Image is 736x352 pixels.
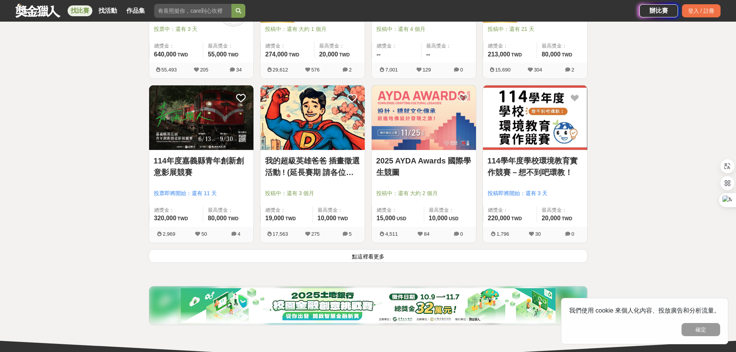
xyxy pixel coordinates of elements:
span: 1,796 [496,231,509,237]
span: TWD [285,216,296,221]
span: TWD [339,52,350,58]
span: 最高獎金： [426,42,471,50]
span: 投票中：還有 3 天 [154,25,249,33]
span: 304 [534,67,542,73]
span: TWD [511,216,522,221]
span: 29,612 [273,67,288,73]
img: Cover Image [483,85,587,150]
span: 5 [349,231,352,237]
button: 確定 [682,323,720,336]
span: 4,511 [385,231,398,237]
span: 投稿中：還有 21 天 [488,25,583,33]
span: 最高獎金： [542,206,583,214]
span: 最高獎金： [319,42,360,50]
span: 0 [460,67,463,73]
span: TWD [228,216,238,221]
span: 0 [571,231,574,237]
img: Cover Image [260,85,365,150]
span: 80,000 [208,215,227,221]
span: 投稿中：還有 大約 1 個月 [265,25,360,33]
span: 320,000 [154,215,177,221]
span: 55,000 [208,51,227,58]
span: 17,563 [273,231,288,237]
span: TWD [337,216,348,221]
span: 投稿中：還有 大約 2 個月 [376,189,471,197]
span: 投稿即將開始：還有 3 天 [488,189,583,197]
span: 2,969 [163,231,175,237]
span: 總獎金： [265,206,308,214]
a: 114學年度學校環境教育實作競賽－想不到吧環教！ [488,155,583,178]
span: 投稿中：還有 4 個月 [376,25,471,33]
span: TWD [289,52,299,58]
span: -- [426,51,430,58]
span: TWD [562,52,572,58]
span: 總獎金： [377,42,417,50]
span: 0 [460,231,463,237]
a: 找活動 [95,5,120,16]
span: 19,000 [265,215,284,221]
span: 213,000 [488,51,510,58]
span: 10,000 [318,215,337,221]
span: -- [377,51,381,58]
span: 220,000 [488,215,510,221]
span: 84 [424,231,429,237]
span: 20,000 [542,215,561,221]
a: 作品集 [123,5,148,16]
span: 10,000 [429,215,448,221]
span: 4 [238,231,240,237]
span: TWD [511,52,522,58]
span: TWD [562,216,572,221]
div: 登入 / 註冊 [682,4,721,17]
span: 640,000 [154,51,177,58]
span: 30 [535,231,541,237]
img: Cover Image [149,85,253,150]
span: USD [396,216,406,221]
span: USD [449,216,458,221]
span: 129 [423,67,431,73]
a: 114年度嘉義縣青年創新創意影展競賽 [154,155,249,178]
span: 總獎金： [154,206,198,214]
span: TWD [228,52,238,58]
span: 投稿中：還有 3 個月 [265,189,360,197]
span: TWD [177,52,188,58]
span: 274,000 [265,51,288,58]
span: 15,690 [495,67,511,73]
button: 點這裡看更多 [149,249,588,263]
span: 34 [236,67,241,73]
span: 最高獎金： [542,42,583,50]
a: 找比賽 [68,5,92,16]
span: 2 [349,67,352,73]
span: 7,001 [385,67,398,73]
span: 總獎金： [488,206,532,214]
span: 總獎金： [265,42,309,50]
input: 有長照挺你，care到心坎裡！青春出手，拍出照顧 影音徵件活動 [154,4,231,18]
span: 最高獎金： [208,42,249,50]
img: Cover Image [372,85,476,150]
a: 2025 AYDA Awards 國際學生競圖 [376,155,471,178]
span: 15,000 [377,215,396,221]
span: 我們使用 cookie 來個人化內容、投放廣告和分析流量。 [569,307,720,314]
img: a5722dc9-fb8f-4159-9c92-9f5474ee55af.png [181,288,556,323]
span: 最高獎金： [318,206,360,214]
span: 總獎金： [488,42,532,50]
span: 55,493 [161,67,177,73]
span: TWD [177,216,188,221]
span: 投票即將開始：還有 11 天 [154,189,249,197]
a: 辦比賽 [639,4,678,17]
span: 275 [311,231,320,237]
span: 576 [311,67,320,73]
span: 總獎金： [154,42,198,50]
span: 50 [201,231,207,237]
span: 最高獎金： [429,206,471,214]
span: 最高獎金： [208,206,249,214]
span: 80,000 [542,51,561,58]
span: 總獎金： [377,206,419,214]
span: 2 [571,67,574,73]
span: 205 [200,67,209,73]
span: 20,000 [319,51,338,58]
